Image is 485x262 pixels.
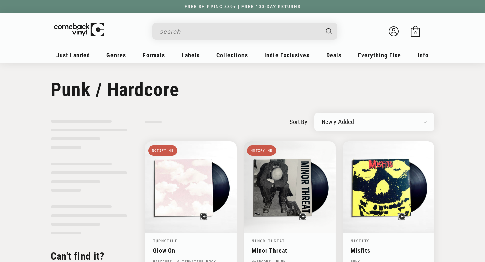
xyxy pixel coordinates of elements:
[51,78,434,101] h1: Punk / Hardcore
[264,52,310,59] span: Indie Exclusives
[252,247,327,254] a: Minor Threat
[252,238,285,243] a: Minor Threat
[56,52,90,59] span: Just Landed
[358,52,401,59] span: Everything Else
[153,238,178,243] a: Turnstile
[414,30,417,35] span: 0
[178,4,308,9] a: FREE SHIPPING $89+ | FREE 100-DAY RETURNS
[182,52,200,59] span: Labels
[418,52,429,59] span: Info
[160,25,319,38] input: search
[290,117,308,126] label: sort by
[153,247,229,254] a: Glow On
[351,247,426,254] a: Misfits
[351,238,370,243] a: Misfits
[326,52,342,59] span: Deals
[106,52,126,59] span: Genres
[216,52,248,59] span: Collections
[143,52,165,59] span: Formats
[152,23,337,40] div: Search
[320,23,338,40] button: Search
